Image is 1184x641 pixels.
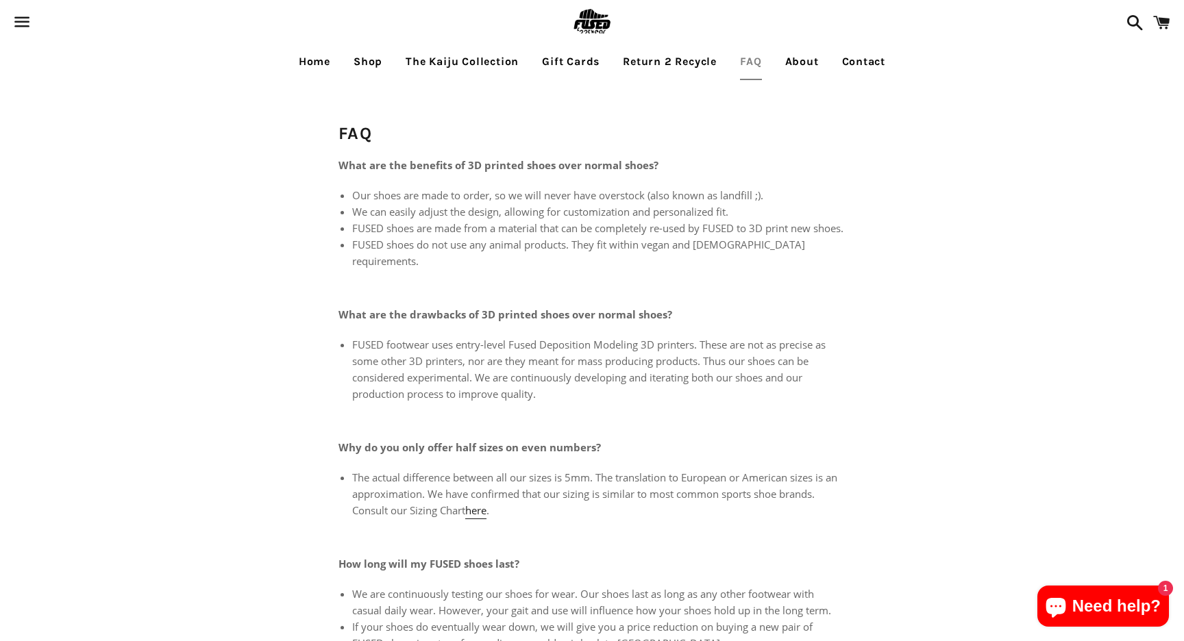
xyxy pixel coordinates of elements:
li: We are continuously testing our shoes for wear. Our shoes last as long as any other footwear with... [352,586,846,618]
strong: What are the drawbacks of 3D printed shoes over normal shoes? [338,307,672,321]
a: Return 2 Recycle [613,45,727,79]
h1: FAQ [338,121,846,145]
strong: Why do you only offer half sizes on even numbers? [338,440,601,454]
li: FUSED footwear uses entry-level Fused Deposition Modeling 3D printers. These are not as precise a... [352,336,846,402]
a: Contact [832,45,896,79]
li: The actual difference between all our sizes is 5mm. The translation to European or American sizes... [352,469,846,518]
strong: What are the benefits of 3D printed shoes over normal shoes? [338,158,658,172]
a: here [465,503,486,519]
a: Home [288,45,341,79]
li: Our shoes are made to order, so we will never have overstock (also known as landfill ;). [352,187,846,203]
li: We can easily adjust the design, allowing for customization and personalized fit. [352,203,846,220]
a: About [775,45,829,79]
a: Shop [343,45,393,79]
li: FUSED shoes do not use any animal products. They fit within vegan and [DEMOGRAPHIC_DATA] requirem... [352,236,846,269]
strong: How long will my FUSED shoes last? [338,557,519,570]
inbox-online-store-chat: Shopify online store chat [1033,586,1173,630]
a: Gift Cards [532,45,610,79]
li: FUSED shoes are made from a material that can be completely re-used by FUSED to 3D print new shoes. [352,220,846,236]
a: FAQ [730,45,772,79]
a: The Kaiju Collection [395,45,529,79]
